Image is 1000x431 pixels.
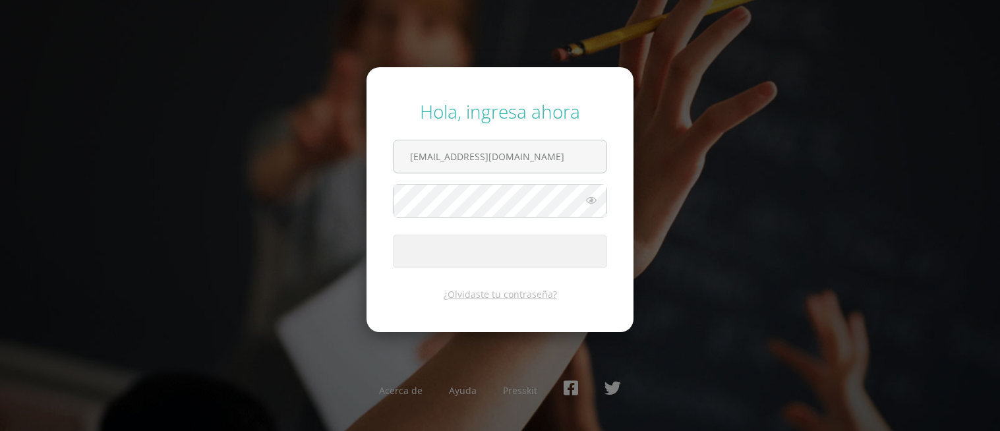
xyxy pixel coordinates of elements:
a: Acerca de [379,384,423,397]
a: Ayuda [449,384,477,397]
a: Presskit [503,384,537,397]
input: Correo electrónico o usuario [394,140,606,173]
button: Ingresar [393,235,607,268]
a: ¿Olvidaste tu contraseña? [444,288,557,301]
div: Hola, ingresa ahora [393,99,607,124]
